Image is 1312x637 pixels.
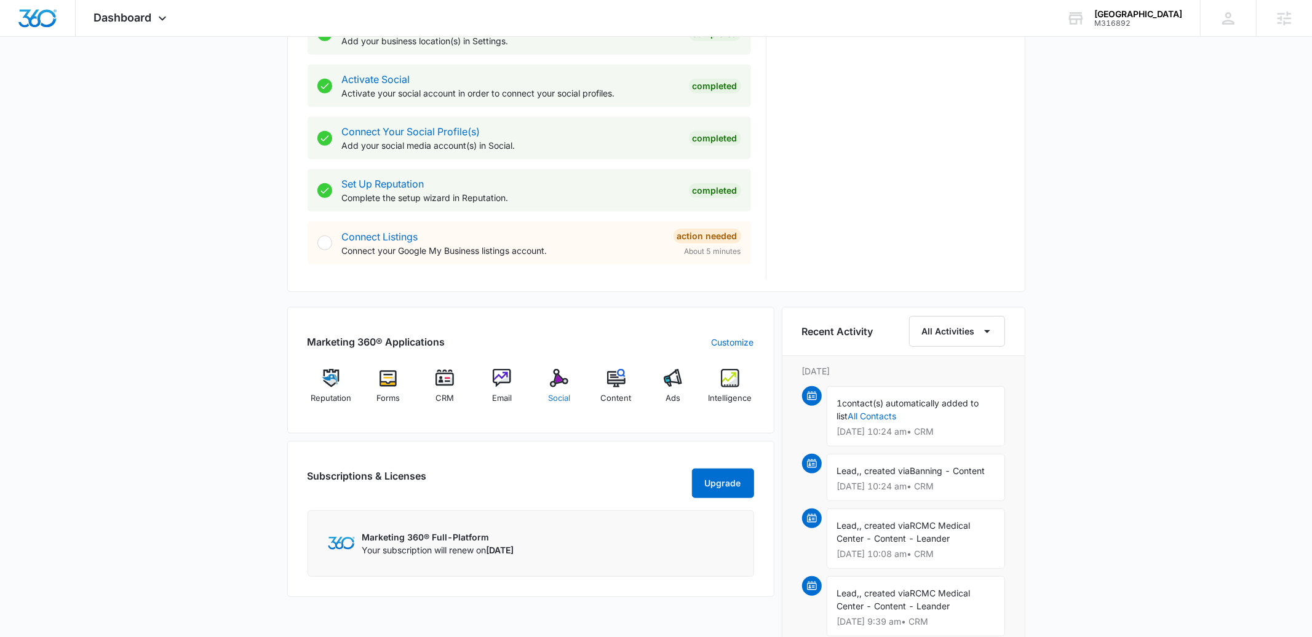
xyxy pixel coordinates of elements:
[707,369,754,413] a: Intelligence
[311,392,351,405] span: Reputation
[548,392,570,405] span: Social
[435,392,454,405] span: CRM
[837,465,860,476] span: Lead,
[712,336,754,349] a: Customize
[689,79,741,93] div: Completed
[860,465,910,476] span: , created via
[666,392,680,405] span: Ads
[536,369,583,413] a: Social
[592,369,640,413] a: Content
[860,520,910,531] span: , created via
[342,125,480,138] a: Connect Your Social Profile(s)
[421,369,469,413] a: CRM
[342,87,679,100] p: Activate your social account in order to connect your social profiles.
[837,482,995,491] p: [DATE] 10:24 am • CRM
[689,183,741,198] div: Completed
[910,465,985,476] span: Banning - Content
[342,73,410,85] a: Activate Social
[362,531,514,544] p: Marketing 360® Full-Platform
[342,231,418,243] a: Connect Listings
[837,550,995,558] p: [DATE] 10:08 am • CRM
[342,244,664,257] p: Connect your Google My Business listings account.
[376,392,400,405] span: Forms
[689,131,741,146] div: Completed
[692,469,754,498] button: Upgrade
[487,545,514,555] span: [DATE]
[802,324,873,339] h6: Recent Activity
[685,246,741,257] span: About 5 minutes
[308,469,427,493] h2: Subscriptions & Licenses
[1094,19,1182,28] div: account id
[802,365,1005,378] p: [DATE]
[837,588,860,598] span: Lead,
[479,369,526,413] a: Email
[837,617,995,626] p: [DATE] 9:39 am • CRM
[674,229,741,243] div: Action Needed
[342,139,679,152] p: Add your social media account(s) in Social.
[342,178,424,190] a: Set Up Reputation
[709,392,752,405] span: Intelligence
[308,369,355,413] a: Reputation
[342,34,679,47] p: Add your business location(s) in Settings.
[1094,9,1182,19] div: account name
[837,398,843,408] span: 1
[860,588,910,598] span: , created via
[650,369,697,413] a: Ads
[328,537,355,550] img: Marketing 360 Logo
[601,392,632,405] span: Content
[308,334,445,349] h2: Marketing 360® Applications
[837,398,979,421] span: contact(s) automatically added to list
[909,316,1005,347] button: All Activities
[342,191,679,204] p: Complete the setup wizard in Reputation.
[362,544,514,556] p: Your subscription will renew on
[94,11,152,24] span: Dashboard
[848,411,897,421] a: All Contacts
[837,427,995,436] p: [DATE] 10:24 am • CRM
[364,369,411,413] a: Forms
[492,392,512,405] span: Email
[837,520,860,531] span: Lead,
